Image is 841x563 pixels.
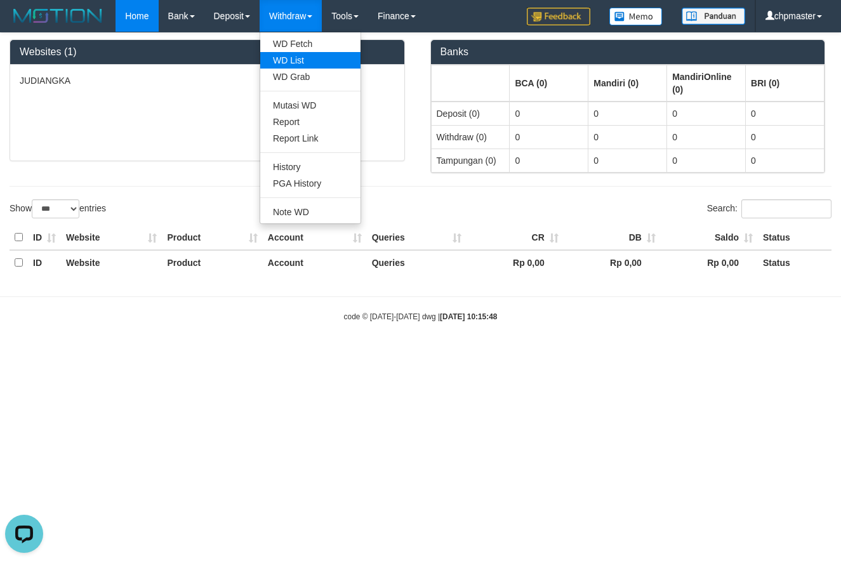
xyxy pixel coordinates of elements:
[440,46,816,58] h3: Banks
[661,250,758,275] th: Rp 0,00
[263,225,367,250] th: Account
[61,250,162,275] th: Website
[510,149,588,172] td: 0
[746,102,824,126] td: 0
[20,74,395,87] p: JUDIANGKA
[588,102,667,126] td: 0
[260,69,361,85] a: WD Grab
[667,149,746,172] td: 0
[661,225,758,250] th: Saldo
[440,312,497,321] strong: [DATE] 10:15:48
[20,46,395,58] h3: Websites (1)
[431,102,510,126] td: Deposit (0)
[588,149,667,172] td: 0
[746,65,824,102] th: Group: activate to sort column ascending
[667,65,746,102] th: Group: activate to sort column ascending
[510,125,588,149] td: 0
[367,225,467,250] th: Queries
[609,8,663,25] img: Button%20Memo.svg
[344,312,498,321] small: code © [DATE]-[DATE] dwg |
[28,225,61,250] th: ID
[758,250,831,275] th: Status
[5,5,43,43] button: Open LiveChat chat widget
[667,102,746,126] td: 0
[162,250,262,275] th: Product
[746,125,824,149] td: 0
[260,114,361,130] a: Report
[746,149,824,172] td: 0
[28,250,61,275] th: ID
[588,125,667,149] td: 0
[431,149,510,172] td: Tampungan (0)
[431,125,510,149] td: Withdraw (0)
[564,250,661,275] th: Rp 0,00
[510,65,588,102] th: Group: activate to sort column ascending
[467,250,564,275] th: Rp 0,00
[431,65,510,102] th: Group: activate to sort column ascending
[260,159,361,175] a: History
[741,199,831,218] input: Search:
[588,65,667,102] th: Group: activate to sort column ascending
[260,204,361,220] a: Note WD
[707,199,831,218] label: Search:
[260,97,361,114] a: Mutasi WD
[527,8,590,25] img: Feedback.jpg
[260,52,361,69] a: WD List
[367,250,467,275] th: Queries
[32,199,79,218] select: Showentries
[682,8,745,25] img: panduan.png
[467,225,564,250] th: CR
[10,199,106,218] label: Show entries
[162,225,262,250] th: Product
[263,250,367,275] th: Account
[10,6,106,25] img: MOTION_logo.png
[260,130,361,147] a: Report Link
[510,102,588,126] td: 0
[758,225,831,250] th: Status
[61,225,162,250] th: Website
[260,36,361,52] a: WD Fetch
[667,125,746,149] td: 0
[564,225,661,250] th: DB
[260,175,361,192] a: PGA History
